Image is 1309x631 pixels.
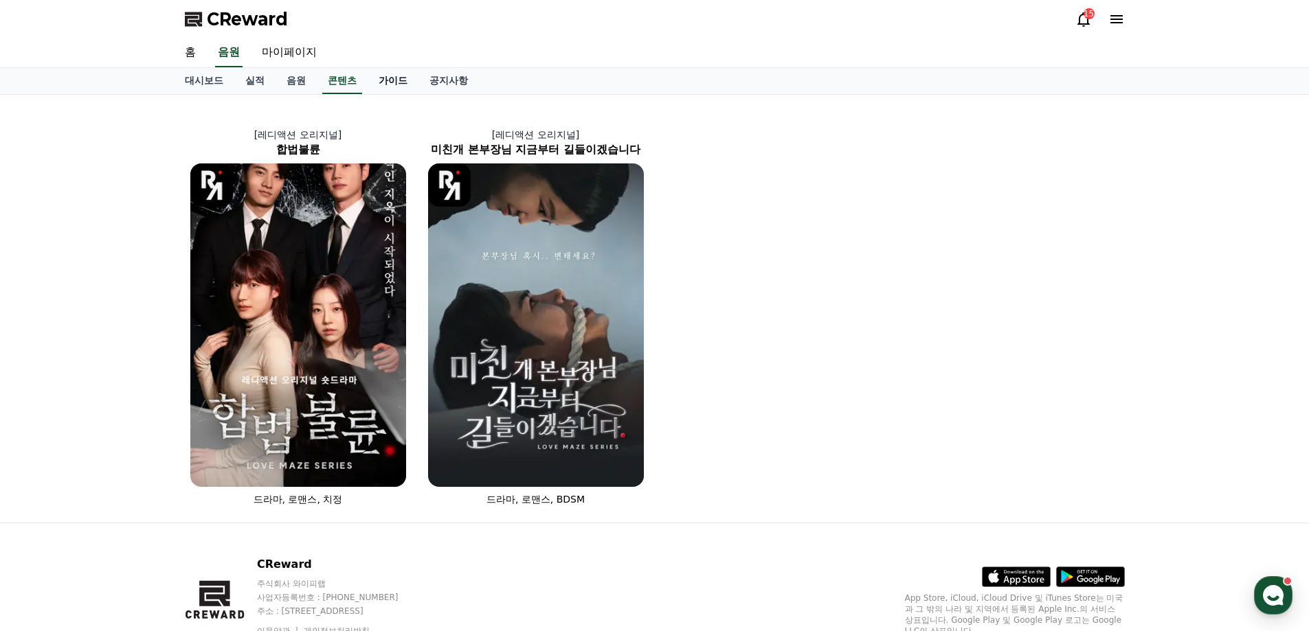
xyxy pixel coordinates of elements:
a: 가이드 [368,68,418,94]
p: 사업자등록번호 : [PHONE_NUMBER] [257,592,425,603]
a: 음원 [215,38,243,67]
a: 음원 [276,68,317,94]
p: 주식회사 와이피랩 [257,578,425,589]
span: 홈 [43,456,52,467]
a: [레디액션 오리지널] 합법불륜 합법불륜 [object Object] Logo 드라마, 로맨스, 치정 [179,117,417,517]
a: 마이페이지 [251,38,328,67]
a: [레디액션 오리지널] 미친개 본부장님 지금부터 길들이겠습니다 미친개 본부장님 지금부터 길들이겠습니다 [object Object] Logo 드라마, 로맨스, BDSM [417,117,655,517]
a: 설정 [177,435,264,470]
a: 공지사항 [418,68,479,94]
span: 드라마, 로맨스, 치정 [254,494,343,505]
img: 합법불륜 [190,163,406,487]
p: 주소 : [STREET_ADDRESS] [257,606,425,617]
span: CReward [207,8,288,30]
a: 홈 [174,38,207,67]
h2: 미친개 본부장님 지금부터 길들이겠습니다 [417,141,655,158]
span: 드라마, 로맨스, BDSM [486,494,585,505]
a: 홈 [4,435,91,470]
img: 미친개 본부장님 지금부터 길들이겠습니다 [428,163,644,487]
img: [object Object] Logo [428,163,471,207]
h2: 합법불륜 [179,141,417,158]
a: 콘텐츠 [322,68,362,94]
a: 15 [1075,11,1092,27]
p: [레디액션 오리지널] [417,128,655,141]
p: [레디액션 오리지널] [179,128,417,141]
a: 대시보드 [174,68,234,94]
div: 15 [1084,8,1095,19]
a: 실적 [234,68,276,94]
span: 설정 [212,456,229,467]
a: 대화 [91,435,177,470]
p: CReward [257,556,425,573]
a: CReward [185,8,288,30]
img: [object Object] Logo [190,163,234,207]
span: 대화 [126,457,142,468]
